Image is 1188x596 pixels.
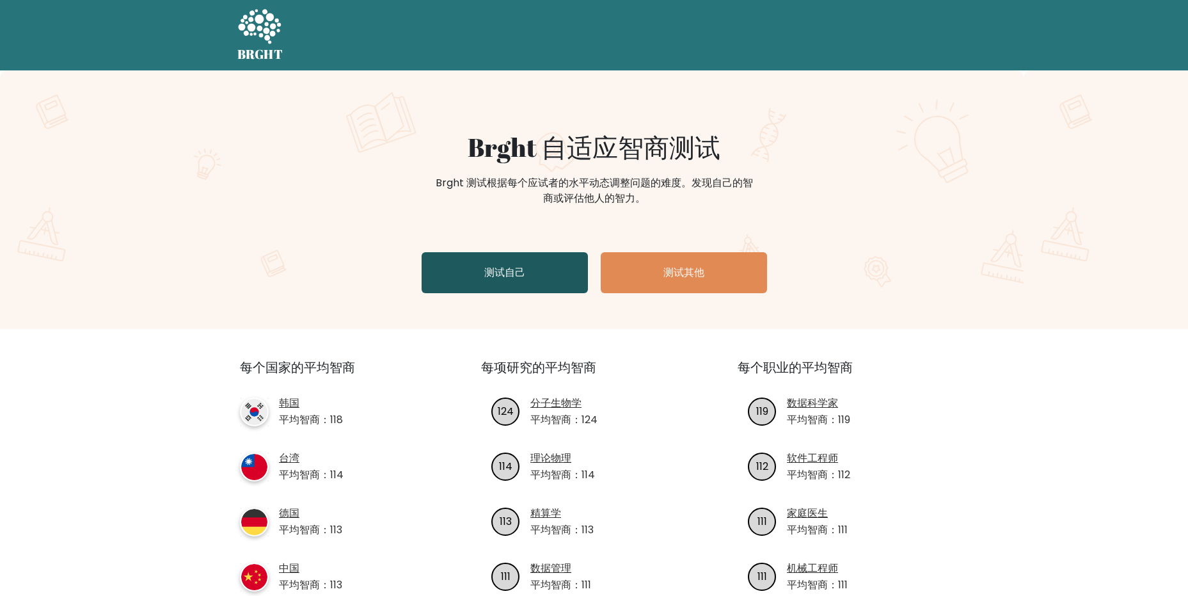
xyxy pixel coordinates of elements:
[279,396,343,411] a: 韩国
[787,451,850,466] a: 软件工程师
[787,506,848,521] a: 家庭医生
[279,506,342,521] a: 德国
[501,568,511,583] text: 111
[240,398,269,426] img: 国家
[499,458,512,473] text: 114
[530,561,591,576] a: 数据管理
[787,412,850,428] p: 平均智商：119
[434,175,754,206] div: Brght 测试根据每个应试者的水平动态调整问题的难度。发现自己的智商或评估他人的智力。
[500,513,512,528] text: 113
[498,403,514,418] text: 124
[787,522,848,538] p: 平均智商：111
[757,568,767,583] text: 111
[787,561,848,576] a: 机械工程师
[481,360,707,391] h3: 每项研究的平均智商
[279,412,343,428] p: 平均智商：118
[279,451,344,466] a: 台湾
[530,577,591,593] p: 平均智商：111
[530,522,594,538] p: 平均智商：113
[787,577,848,593] p: 平均智商：111
[530,396,598,411] a: 分子生物学
[279,577,342,593] p: 平均智商：113
[422,252,588,293] a: 测试自己
[756,403,768,418] text: 119
[757,513,767,528] text: 111
[530,451,595,466] a: 理论物理
[738,360,963,391] h3: 每个职业的平均智商
[787,396,850,411] a: 数据科学家
[240,508,269,536] img: 国家
[279,467,344,483] p: 平均智商：114
[279,561,342,576] a: 中国
[240,563,269,592] img: 国家
[237,5,283,65] a: BRGHT
[601,252,767,293] a: 测试其他
[279,522,342,538] p: 平均智商：113
[237,47,283,62] h5: BRGHT
[756,458,768,473] text: 112
[530,412,598,428] p: 平均智商：124
[240,360,435,391] h3: 每个国家的平均智商
[240,453,269,481] img: 国家
[530,467,595,483] p: 平均智商：114
[787,467,850,483] p: 平均智商：112
[282,132,907,163] h1: Brght 自适应智商测试
[530,506,594,521] a: 精算学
